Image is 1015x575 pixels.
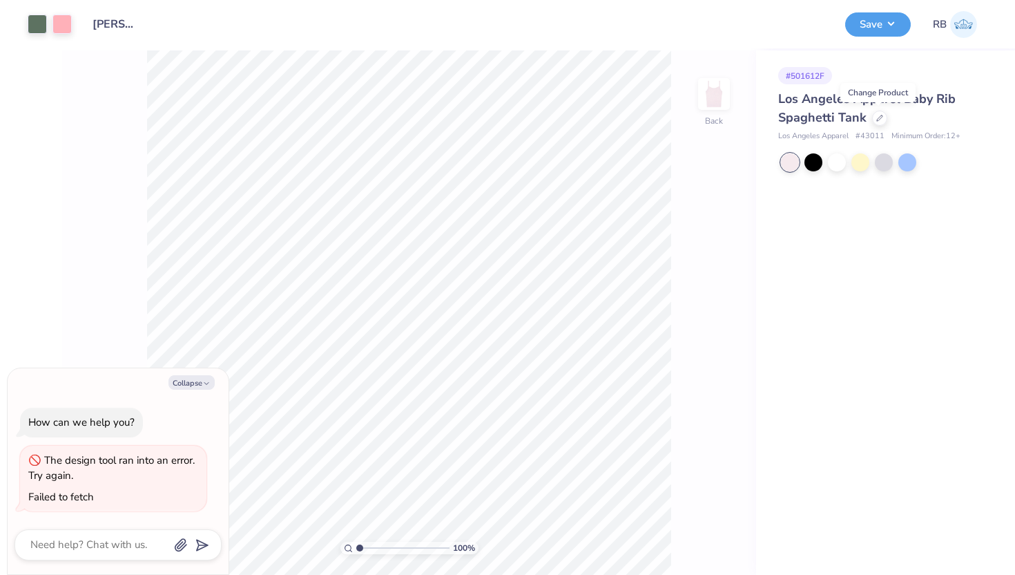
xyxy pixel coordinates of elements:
[891,131,960,142] span: Minimum Order: 12 +
[778,67,832,84] div: # 501612F
[453,542,475,554] span: 100 %
[28,453,195,483] div: The design tool ran into an error. Try again.
[700,80,728,108] img: Back
[778,131,849,142] span: Los Angeles Apparel
[28,490,94,504] div: Failed to fetch
[778,91,956,126] span: Los Angeles Apparel Baby Rib Spaghetti Tank
[933,11,977,38] a: RB
[705,115,723,127] div: Back
[840,83,916,102] div: Change Product
[82,10,150,38] input: Untitled Design
[933,17,947,32] span: RB
[168,375,215,390] button: Collapse
[950,11,977,38] img: Riley Barbalat
[845,12,911,37] button: Save
[855,131,884,142] span: # 43011
[28,415,135,429] div: How can we help you?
